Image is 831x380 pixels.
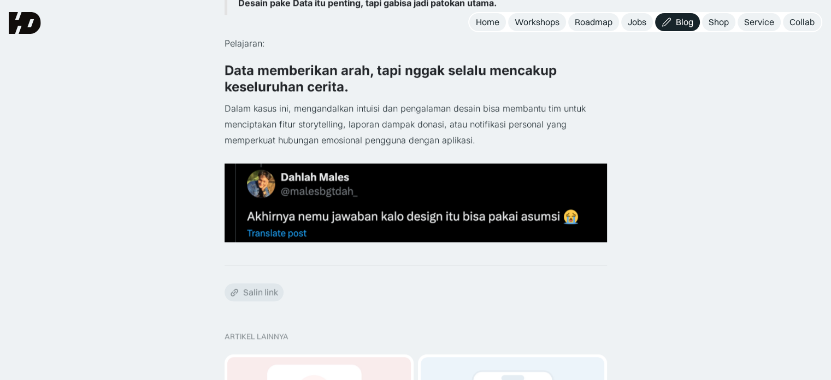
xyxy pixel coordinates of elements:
[575,16,612,28] div: Roadmap
[789,16,815,28] div: Collab
[243,287,278,298] div: Salin link
[783,13,821,31] a: Collab
[225,148,607,164] p: ‍
[508,13,566,31] a: Workshops
[676,16,693,28] div: Blog
[628,16,646,28] div: Jobs
[469,13,506,31] a: Home
[476,16,499,28] div: Home
[621,13,653,31] a: Jobs
[744,16,774,28] div: Service
[702,13,735,31] a: Shop
[225,20,607,36] p: ‍
[709,16,729,28] div: Shop
[655,13,700,31] a: Blog
[225,62,607,95] h3: Data memberikan arah, tapi nggak selalu mencakup keseluruhan cerita.
[515,16,559,28] div: Workshops
[738,13,781,31] a: Service
[225,332,607,341] div: ARTIKEL LAINNYA
[225,101,607,148] p: Dalam kasus ini, mengandalkan intuisi dan pengalaman desain bisa membantu tim untuk menciptakan f...
[225,36,607,51] p: Pelajaran:
[568,13,619,31] a: Roadmap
